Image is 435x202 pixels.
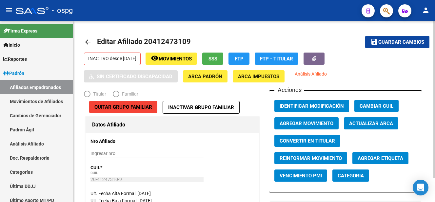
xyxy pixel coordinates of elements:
[280,138,335,144] span: Convertir en Titular
[365,36,429,48] button: Guardar cambios
[274,169,327,182] button: Vencimiento PMI
[3,56,27,63] span: Reportes
[163,101,240,114] button: Inactivar Grupo Familiar
[119,90,138,98] span: Familiar
[280,155,342,161] span: Reinformar Movimiento
[255,53,298,65] button: FTP - Titular
[354,100,399,112] button: Cambiar CUIL
[97,37,191,46] span: Editar Afiliado 20412473109
[208,56,217,62] span: SSS
[358,155,403,161] span: Agregar Etiqueta
[94,104,152,110] span: Quitar Grupo Familiar
[352,152,408,164] button: Agregar Etiqueta
[274,117,339,129] button: Agregar Movimiento
[151,54,159,62] mat-icon: remove_red_eye
[159,56,192,62] span: Movimientos
[202,53,223,65] button: SSS
[84,53,141,65] p: INACTIVO desde [DATE]
[183,70,227,82] button: ARCA Padrón
[90,90,106,98] span: Titular
[344,117,398,129] button: Actualizar ARCA
[3,70,24,77] span: Padrón
[422,6,430,14] mat-icon: person
[280,121,333,126] span: Agregar Movimiento
[260,56,293,62] span: FTP - Titular
[360,103,393,109] span: Cambiar CUIL
[280,103,344,109] span: Identificar Modificación
[188,74,222,79] span: ARCA Padrón
[3,27,37,34] span: Firma Express
[92,120,253,130] h1: Datos Afiliado
[370,38,378,46] mat-icon: save
[338,173,364,179] span: Categoria
[274,152,347,164] button: Reinformar Movimiento
[413,180,428,195] div: Open Intercom Messenger
[228,53,249,65] button: FTP
[146,53,197,65] button: Movimientos
[84,38,92,46] mat-icon: arrow_back
[97,74,172,79] span: Sin Certificado Discapacidad
[349,121,393,126] span: Actualizar ARCA
[90,190,254,197] div: Ult. Fecha Alta Formal: [DATE]
[378,39,424,45] span: Guardar cambios
[84,93,145,98] mat-radio-group: Elija una opción
[274,135,340,147] button: Convertir en Titular
[235,56,244,62] span: FTP
[52,3,73,18] span: - ospg
[3,41,20,49] span: Inicio
[274,85,304,95] h3: Acciones
[332,169,369,182] button: Categoria
[233,70,285,82] button: ARCA Impuestos
[274,100,349,112] button: Identificar Modificación
[238,74,279,79] span: ARCA Impuestos
[90,138,140,145] p: Nro Afiliado
[90,164,140,171] p: CUIL
[295,71,327,77] span: Análisis Afiliado
[168,104,234,110] span: Inactivar Grupo Familiar
[280,173,322,179] span: Vencimiento PMI
[89,101,157,113] button: Quitar Grupo Familiar
[84,70,178,82] button: Sin Certificado Discapacidad
[5,6,13,14] mat-icon: menu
